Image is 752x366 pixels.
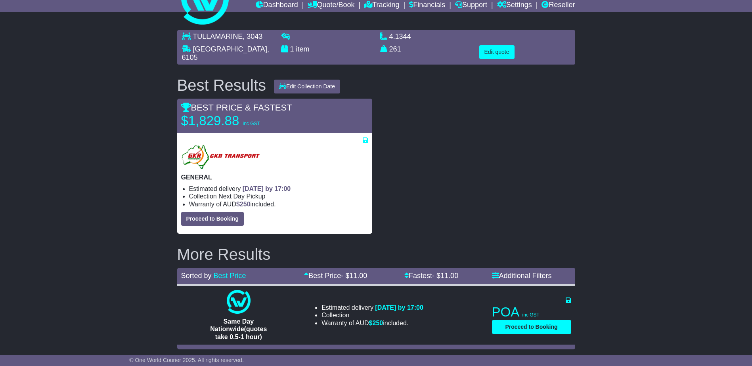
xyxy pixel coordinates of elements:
[492,320,571,334] button: Proceed to Booking
[404,272,458,280] a: Fastest- $11.00
[492,304,571,320] p: POA
[210,318,267,340] span: Same Day Nationwide(quotes take 0.5-1 hour)
[440,272,458,280] span: 11.00
[492,272,552,280] a: Additional Filters
[389,45,401,53] span: 261
[479,45,515,59] button: Edit quote
[373,320,383,326] span: 250
[181,144,262,170] img: GKR: GENERAL
[218,193,265,200] span: Next Day Pickup
[321,319,423,327] li: Warranty of AUD included.
[181,272,212,280] span: Sorted by
[341,272,367,280] span: - $
[274,80,340,93] button: Edit Collection Date
[304,272,367,280] a: Best Price- $11.00
[290,45,294,53] span: 1
[243,32,262,40] span: , 3043
[181,212,244,226] button: Proceed to Booking
[181,173,368,181] p: GENERAL
[369,320,383,326] span: $
[193,32,243,40] span: TULLAMARINE
[236,201,251,208] span: $
[432,272,458,280] span: - $
[189,200,368,208] li: Warranty of AUD included.
[243,121,260,126] span: inc GST
[189,193,368,200] li: Collection
[349,272,367,280] span: 11.00
[214,272,246,280] a: Best Price
[240,201,251,208] span: 250
[193,45,267,53] span: [GEOGRAPHIC_DATA]
[181,103,292,112] span: BEST PRICE & FASTEST
[181,113,280,129] p: $1,829.88
[227,290,251,314] img: One World Courier: Same Day Nationwide(quotes take 0.5-1 hour)
[173,76,270,94] div: Best Results
[375,304,423,311] span: [DATE] by 17:00
[321,311,423,319] li: Collection
[389,32,411,40] span: 4.1344
[182,45,269,62] span: , 6105
[522,312,540,318] span: inc GST
[177,246,575,263] h2: More Results
[321,304,423,311] li: Estimated delivery
[189,185,368,193] li: Estimated delivery
[243,185,291,192] span: [DATE] by 17:00
[129,357,244,363] span: © One World Courier 2025. All rights reserved.
[296,45,310,53] span: item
